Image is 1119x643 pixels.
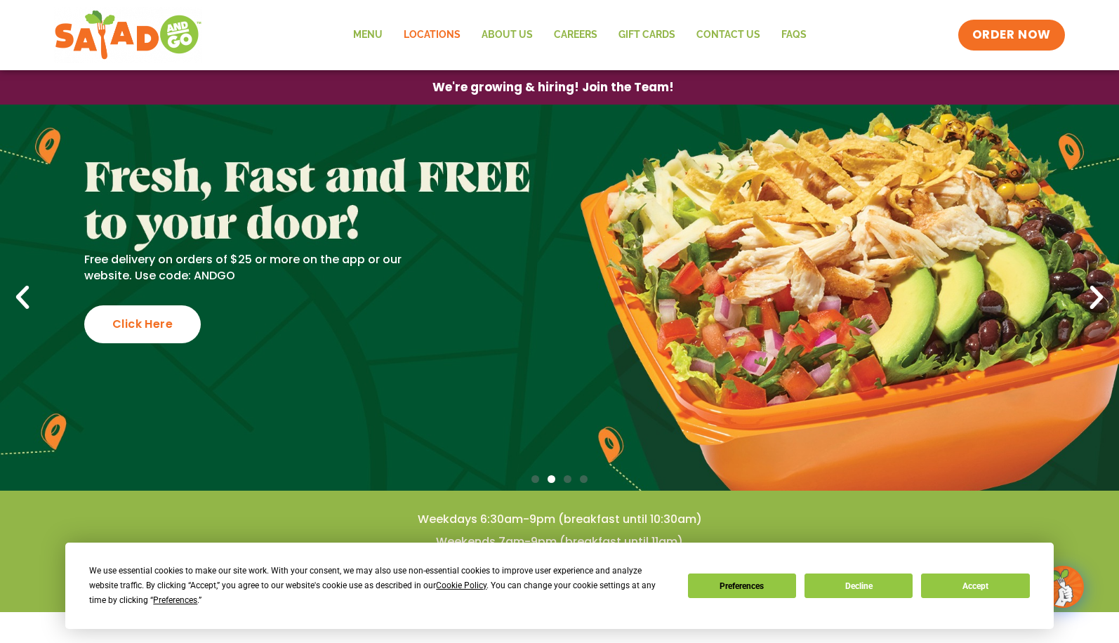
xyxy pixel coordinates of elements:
[580,475,588,483] span: Go to slide 4
[686,19,771,51] a: Contact Us
[411,71,695,104] a: We're growing & hiring! Join the Team!
[921,574,1029,598] button: Accept
[84,305,201,343] div: Click Here
[805,574,913,598] button: Decline
[28,512,1091,527] h4: Weekdays 6:30am-9pm (breakfast until 10:30am)
[343,19,817,51] nav: Menu
[1081,282,1112,313] div: Next slide
[343,19,393,51] a: Menu
[153,595,197,605] span: Preferences
[543,19,608,51] a: Careers
[1043,567,1082,606] img: wpChatIcon
[28,534,1091,550] h4: Weekends 7am-9pm (breakfast until 11am)
[54,7,202,63] img: new-SAG-logo-768×292
[471,19,543,51] a: About Us
[972,27,1051,44] span: ORDER NOW
[89,564,670,608] div: We use essential cookies to make our site work. With your consent, we may also use non-essential ...
[771,19,817,51] a: FAQs
[548,475,555,483] span: Go to slide 2
[84,252,425,284] p: Free delivery on orders of $25 or more on the app or our website. Use code: ANDGO
[958,20,1065,51] a: ORDER NOW
[432,81,674,93] span: We're growing & hiring! Join the Team!
[393,19,471,51] a: Locations
[688,574,796,598] button: Preferences
[7,282,38,313] div: Previous slide
[608,19,686,51] a: GIFT CARDS
[65,543,1054,629] div: Cookie Consent Prompt
[531,475,539,483] span: Go to slide 1
[436,581,486,590] span: Cookie Policy
[564,475,571,483] span: Go to slide 3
